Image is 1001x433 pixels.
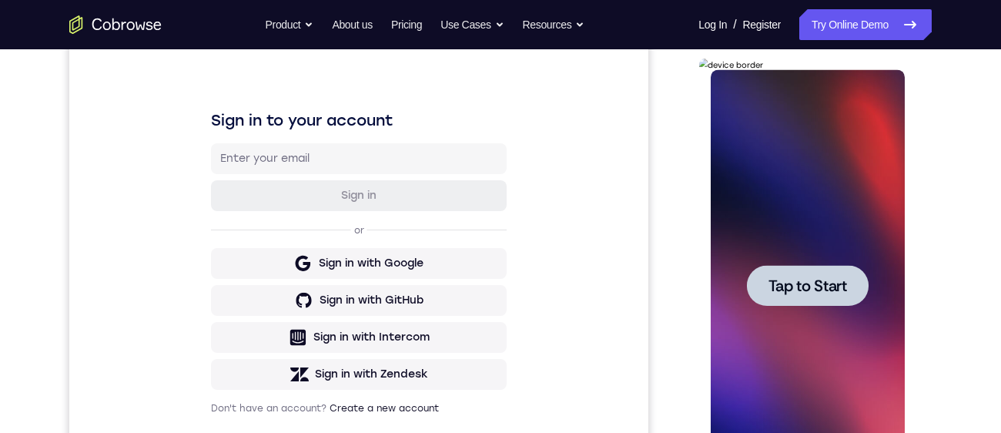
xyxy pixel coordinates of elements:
p: Don't have an account? [142,398,437,411]
div: Sign in with Zendesk [246,363,359,378]
button: Sign in with GitHub [142,281,437,312]
a: Go to the home page [69,15,162,34]
button: Sign in with Intercom [142,318,437,349]
span: Tap to Start [69,220,148,235]
input: Enter your email [151,147,428,163]
div: Sign in with Intercom [244,326,360,341]
a: Try Online Demo [799,9,932,40]
a: Create a new account [260,399,370,410]
span: / [733,15,736,34]
a: Log In [698,9,727,40]
h1: Sign in to your account [142,106,437,127]
button: Tap to Start [48,206,169,247]
div: Sign in with Google [249,252,354,267]
button: Sign in with Zendesk [142,355,437,386]
button: Sign in with Google [142,244,437,275]
p: or [282,220,298,233]
button: Product [266,9,314,40]
button: Resources [523,9,585,40]
button: Sign in [142,176,437,207]
div: Sign in with GitHub [250,289,354,304]
a: Pricing [391,9,422,40]
button: Use Cases [440,9,504,40]
a: Register [743,9,781,40]
a: About us [332,9,372,40]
